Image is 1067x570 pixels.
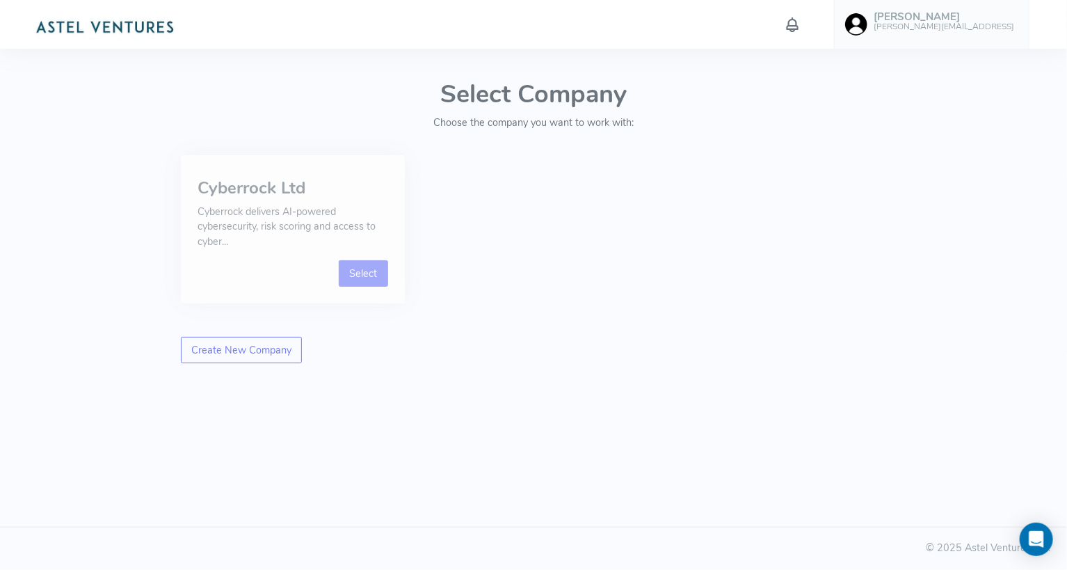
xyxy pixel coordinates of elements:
a: Select [339,260,388,287]
p: Choose the company you want to work with: [181,116,887,131]
div: © 2025 Astel Ventures Ltd. [17,541,1050,556]
img: user-image [845,13,867,35]
h1: Select Company [181,81,887,109]
h5: [PERSON_NAME] [874,11,1015,23]
p: Cyberrock delivers AI-powered cybersecurity, risk scoring and access to cyber... [198,205,388,250]
h3: Cyberrock Ltd [198,179,388,197]
a: Create New Company [181,337,303,363]
h6: [PERSON_NAME][EMAIL_ADDRESS] [874,22,1015,31]
div: Open Intercom Messenger [1020,523,1053,556]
